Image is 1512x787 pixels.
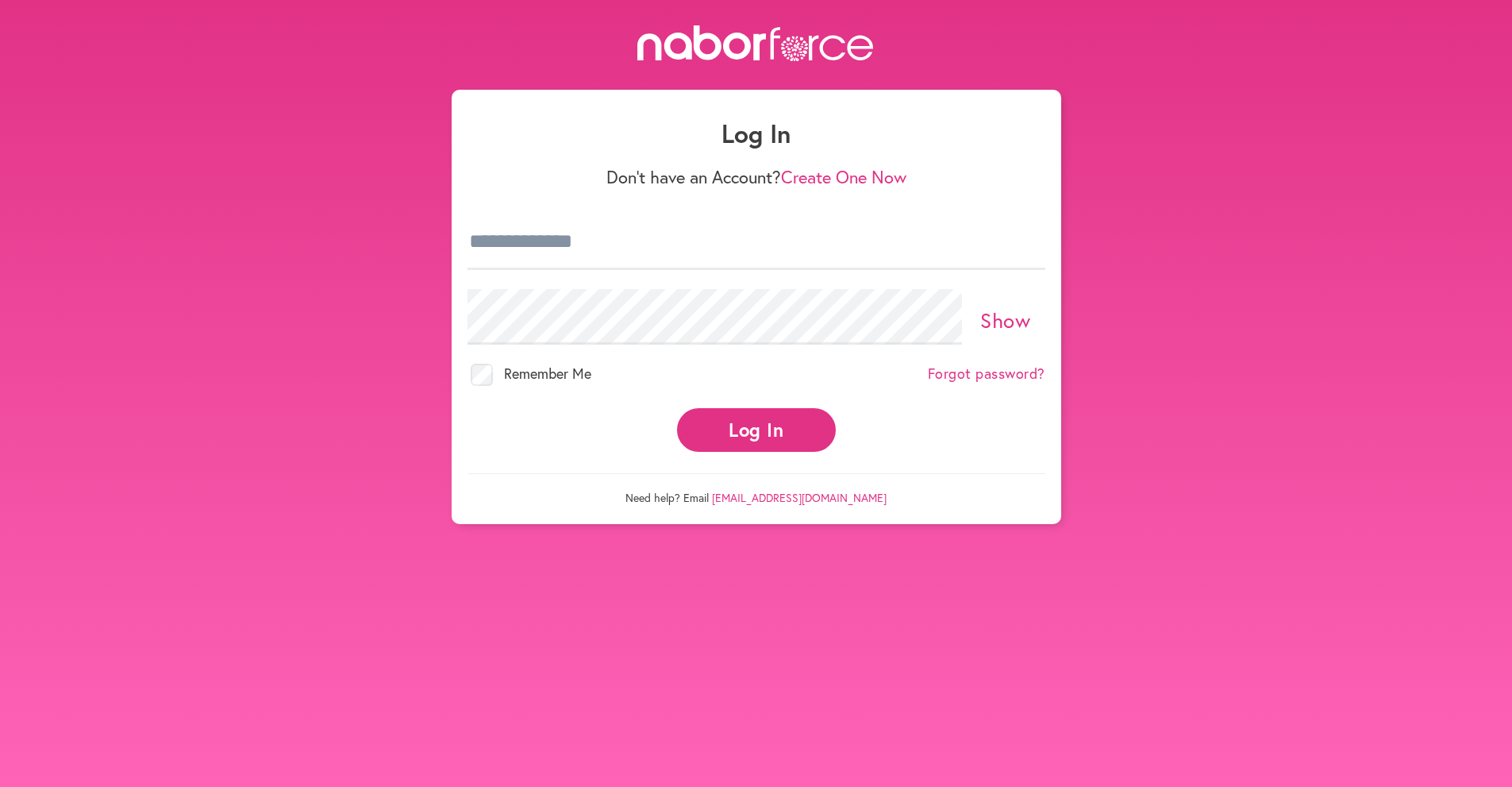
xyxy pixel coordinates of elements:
span: Remember Me [504,364,591,383]
p: Don't have an Account? [467,167,1045,187]
h1: Log In [467,118,1045,149]
a: Forgot password? [928,365,1045,383]
a: Show [980,307,1030,334]
button: Log In [677,408,836,452]
a: [EMAIL_ADDRESS][DOMAIN_NAME] [712,490,887,505]
a: Create One Now [781,165,906,188]
p: Need help? Email [467,473,1045,505]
